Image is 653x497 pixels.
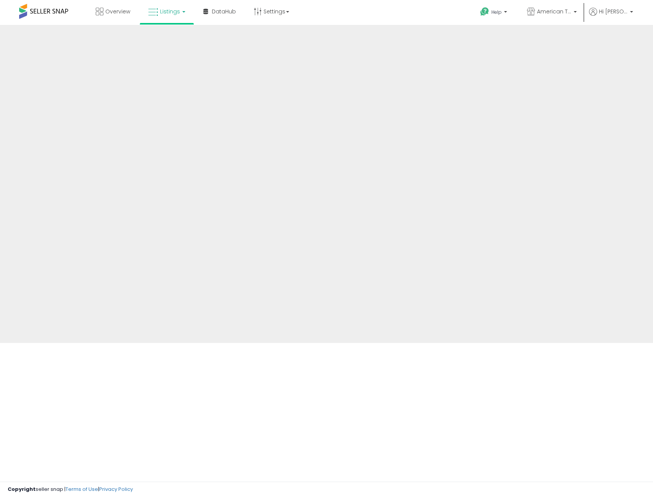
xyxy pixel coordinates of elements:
span: Hi [PERSON_NAME] [599,8,628,15]
a: Hi [PERSON_NAME] [589,8,633,25]
i: Get Help [480,7,489,16]
span: American Telecom Headquarters [537,8,571,15]
span: DataHub [212,8,236,15]
span: Help [491,9,502,15]
span: Overview [105,8,130,15]
span: Listings [160,8,180,15]
a: Help [474,1,515,25]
